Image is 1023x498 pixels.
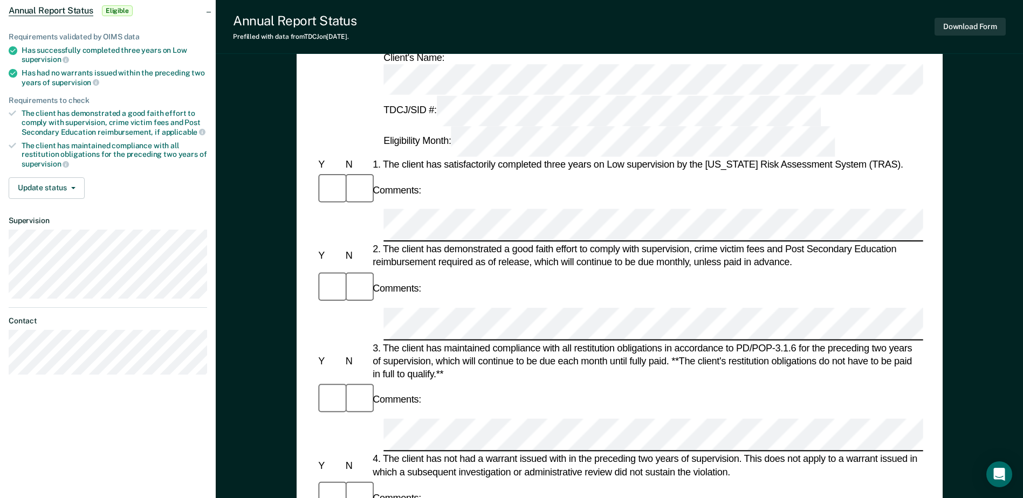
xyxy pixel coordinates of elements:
[9,5,93,16] span: Annual Report Status
[22,46,207,64] div: Has successfully completed three years on Low
[22,141,207,169] div: The client has maintained compliance with all restitution obligations for the preceding two years of
[343,459,370,472] div: N
[22,160,69,168] span: supervision
[102,5,133,16] span: Eligible
[370,282,423,295] div: Comments:
[370,243,923,269] div: 2. The client has demonstrated a good faith effort to comply with supervision, crime victim fees ...
[9,32,207,41] div: Requirements validated by OIMS data
[9,96,207,105] div: Requirements to check
[162,128,205,136] span: applicable
[935,18,1006,36] button: Download Form
[370,393,423,406] div: Comments:
[22,68,207,87] div: Has had no warrants issued within the preceding two years of
[316,250,343,262] div: Y
[343,158,370,171] div: N
[9,216,207,225] dt: Supervision
[370,453,923,479] div: 4. The client has not had a warrant issued with in the preceding two years of supervision. This d...
[986,461,1012,487] div: Open Intercom Messenger
[381,95,822,126] div: TDCJ/SID #:
[381,126,837,157] div: Eligibility Month:
[343,250,370,262] div: N
[316,158,343,171] div: Y
[370,341,923,381] div: 3. The client has maintained compliance with all restitution obligations in accordance to PD/POP-...
[316,459,343,472] div: Y
[22,55,69,64] span: supervision
[370,158,923,171] div: 1. The client has satisfactorily completed three years on Low supervision by the [US_STATE] Risk ...
[233,13,356,29] div: Annual Report Status
[9,316,207,326] dt: Contact
[370,184,423,197] div: Comments:
[343,355,370,368] div: N
[22,109,207,136] div: The client has demonstrated a good faith effort to comply with supervision, crime victim fees and...
[316,355,343,368] div: Y
[52,78,99,87] span: supervision
[233,33,356,40] div: Prefilled with data from TDCJ on [DATE] .
[9,177,85,199] button: Update status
